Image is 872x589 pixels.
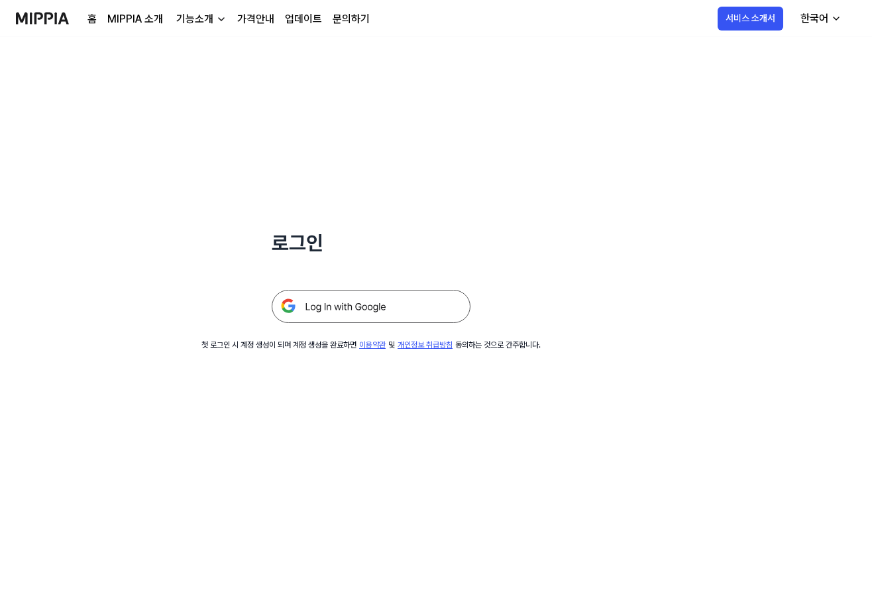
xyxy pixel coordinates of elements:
img: 구글 로그인 버튼 [272,290,470,323]
a: 가격안내 [237,11,274,27]
div: 첫 로그인 시 계정 생성이 되며 계정 생성을 완료하면 및 동의하는 것으로 간주합니다. [201,339,541,351]
button: 기능소개 [174,11,227,27]
a: MIPPIA 소개 [107,11,163,27]
a: 개인정보 취급방침 [398,340,453,350]
img: down [216,14,227,25]
a: 업데이트 [285,11,322,27]
div: 한국어 [798,11,831,27]
a: 문의하기 [333,11,370,27]
a: 홈 [87,11,97,27]
a: 이용약관 [359,340,386,350]
div: 기능소개 [174,11,216,27]
button: 서비스 소개서 [718,7,783,31]
h1: 로그인 [272,228,470,258]
button: 한국어 [790,5,849,32]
